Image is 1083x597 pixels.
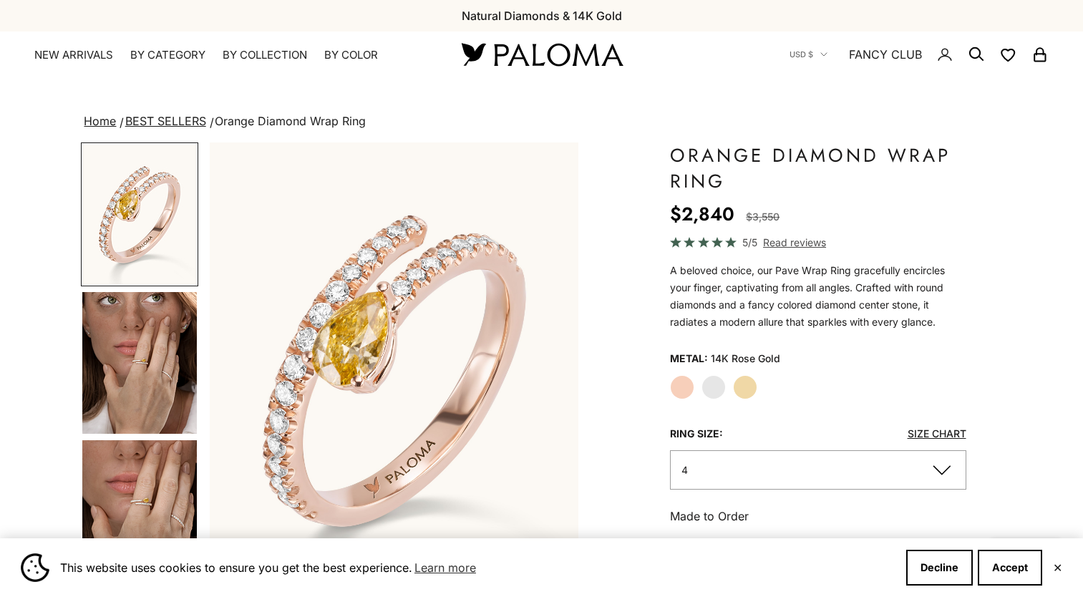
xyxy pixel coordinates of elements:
[978,550,1042,586] button: Accept
[670,262,966,331] div: A beloved choice, our Pave Wrap Ring gracefully encircles your finger, captivating from all angle...
[670,423,723,445] legend: Ring Size:
[82,292,197,434] img: #YellowGold #RoseGold #WhiteGold
[223,48,307,62] summary: By Collection
[670,142,966,194] h1: Orange Diamond Wrap Ring
[82,144,197,285] img: #RoseGold
[125,114,206,128] a: BEST SELLERS
[670,507,966,525] p: Made to Order
[763,234,826,251] span: Read reviews
[1053,563,1062,572] button: Close
[790,48,813,61] span: USD $
[215,114,366,128] span: Orange Diamond Wrap Ring
[746,208,780,225] compare-at-price: $3,550
[324,48,378,62] summary: By Color
[81,291,198,435] button: Go to item 4
[462,6,622,25] p: Natural Diamonds & 14K Gold
[60,557,895,578] span: This website uses cookies to ensure you get the best experience.
[711,348,780,369] variant-option-value: 14K Rose Gold
[670,200,734,228] sale-price: $2,840
[21,553,49,582] img: Cookie banner
[670,450,966,490] button: 4
[34,48,427,62] nav: Primary navigation
[82,440,197,582] img: #YellowGold #RoseGold #WhiteGold
[412,557,478,578] a: Learn more
[790,31,1049,77] nav: Secondary navigation
[34,48,113,62] a: NEW ARRIVALS
[670,234,966,251] a: 5/5 Read reviews
[670,348,708,369] legend: Metal:
[742,234,757,251] span: 5/5
[130,48,205,62] summary: By Category
[849,45,922,64] a: FANCY CLUB
[790,48,827,61] button: USD $
[681,464,688,476] span: 4
[84,114,116,128] a: Home
[81,112,1001,132] nav: breadcrumbs
[906,550,973,586] button: Decline
[81,439,198,583] button: Go to item 5
[908,427,966,440] a: Size Chart
[81,142,198,286] button: Go to item 1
